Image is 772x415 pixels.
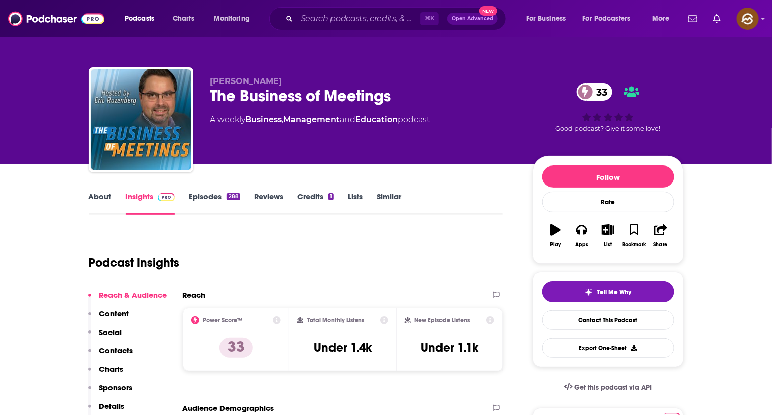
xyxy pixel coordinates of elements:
[173,12,194,26] span: Charts
[207,11,263,27] button: open menu
[420,12,439,25] span: ⌘ K
[88,327,122,346] button: Social
[684,10,701,27] a: Show notifications dropdown
[542,281,674,302] button: tell me why sparkleTell Me Why
[99,383,133,392] p: Sponsors
[652,12,670,26] span: More
[621,218,647,254] button: Bookmark
[210,76,282,86] span: [PERSON_NAME]
[377,192,401,215] a: Similar
[126,192,175,215] a: InsightsPodchaser Pro
[415,317,470,324] h2: New Episode Listens
[219,338,253,358] p: 33
[91,69,191,170] img: The Business of Meetings
[533,76,684,139] div: 33Good podcast? Give it some love!
[542,338,674,358] button: Export One-Sheet
[88,290,167,309] button: Reach & Audience
[203,317,243,324] h2: Power Score™
[99,290,167,300] p: Reach & Audience
[421,340,478,355] h3: Under 1.1k
[99,309,129,318] p: Content
[279,7,516,30] div: Search podcasts, credits, & more...
[158,193,175,201] img: Podchaser Pro
[88,309,129,327] button: Content
[542,218,569,254] button: Play
[647,218,674,254] button: Share
[574,383,652,392] span: Get this podcast via API
[99,327,122,337] p: Social
[89,255,180,270] h1: Podcast Insights
[737,8,759,30] button: Show profile menu
[348,192,363,215] a: Lists
[356,115,398,124] a: Education
[542,165,674,188] button: Follow
[622,242,646,248] div: Bookmark
[542,310,674,330] a: Contact This Podcast
[550,242,561,248] div: Play
[526,12,566,26] span: For Business
[210,114,430,126] div: A weekly podcast
[125,12,154,26] span: Podcasts
[8,9,104,28] img: Podchaser - Follow, Share and Rate Podcasts
[654,242,668,248] div: Share
[569,218,595,254] button: Apps
[99,364,124,374] p: Charts
[99,401,125,411] p: Details
[577,83,613,101] a: 33
[585,288,593,296] img: tell me why sparkle
[645,11,682,27] button: open menu
[452,16,493,21] span: Open Advanced
[575,242,588,248] div: Apps
[479,6,497,16] span: New
[737,8,759,30] img: User Profile
[88,364,124,383] button: Charts
[340,115,356,124] span: and
[583,12,631,26] span: For Podcasters
[227,193,240,200] div: 288
[297,11,420,27] input: Search podcasts, credits, & more...
[737,8,759,30] span: Logged in as hey85204
[183,290,206,300] h2: Reach
[183,403,274,413] h2: Audience Demographics
[597,288,631,296] span: Tell Me Why
[328,193,334,200] div: 1
[542,192,674,212] div: Rate
[88,346,133,364] button: Contacts
[89,192,112,215] a: About
[214,12,250,26] span: Monitoring
[88,383,133,401] button: Sponsors
[118,11,167,27] button: open menu
[99,346,133,355] p: Contacts
[604,242,612,248] div: List
[587,83,613,101] span: 33
[282,115,284,124] span: ,
[284,115,340,124] a: Management
[297,192,334,215] a: Credits1
[519,11,579,27] button: open menu
[556,125,661,132] span: Good podcast? Give it some love!
[189,192,240,215] a: Episodes288
[307,317,364,324] h2: Total Monthly Listens
[246,115,282,124] a: Business
[314,340,372,355] h3: Under 1.4k
[254,192,283,215] a: Reviews
[447,13,498,25] button: Open AdvancedNew
[595,218,621,254] button: List
[166,11,200,27] a: Charts
[709,10,725,27] a: Show notifications dropdown
[556,375,660,400] a: Get this podcast via API
[576,11,645,27] button: open menu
